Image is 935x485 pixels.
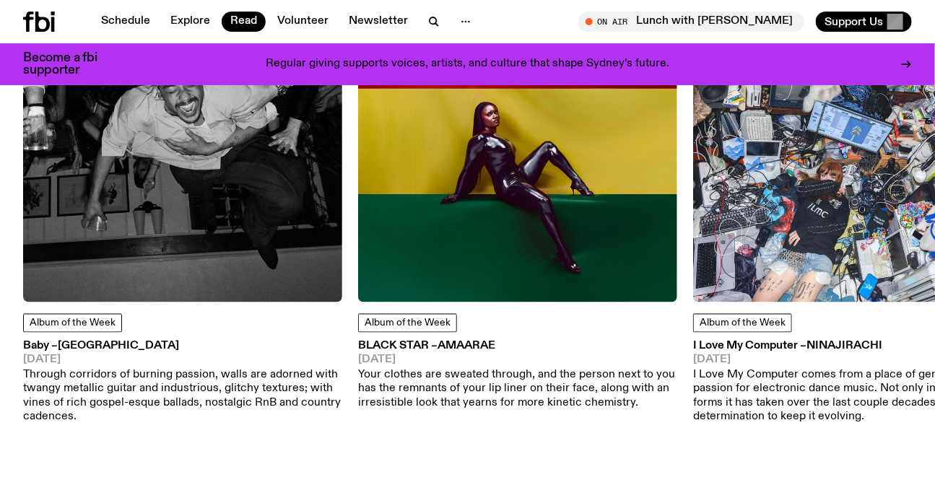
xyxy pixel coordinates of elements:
[222,12,266,32] a: Read
[23,355,342,366] span: [DATE]
[162,12,219,32] a: Explore
[23,369,342,424] p: Through corridors of burning passion, walls are adorned with twangy metallic guitar and industrio...
[438,341,495,352] span: Amaarae
[340,12,417,32] a: Newsletter
[358,341,677,411] a: BLACK STAR –Amaarae[DATE]Your clothes are sweated through, and the person next to you has the rem...
[23,341,342,424] a: Baby –[GEOGRAPHIC_DATA][DATE]Through corridors of burning passion, walls are adorned with twangy ...
[30,318,116,328] span: Album of the Week
[92,12,159,32] a: Schedule
[578,12,804,32] button: On AirLunch with [PERSON_NAME]
[23,314,122,333] a: Album of the Week
[358,369,677,411] p: Your clothes are sweated through, and the person next to you has the remnants of your lip liner o...
[825,15,883,28] span: Support Us
[58,341,179,352] span: [GEOGRAPHIC_DATA]
[23,52,116,77] h3: Become a fbi supporter
[816,12,912,32] button: Support Us
[266,58,669,71] p: Regular giving supports voices, artists, and culture that shape Sydney’s future.
[358,355,677,366] span: [DATE]
[358,341,677,352] h3: BLACK STAR –
[700,318,786,328] span: Album of the Week
[358,314,457,333] a: Album of the Week
[806,341,882,352] span: Ninajirachi
[693,314,792,333] a: Album of the Week
[23,341,342,352] h3: Baby –
[269,12,337,32] a: Volunteer
[365,318,451,328] span: Album of the Week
